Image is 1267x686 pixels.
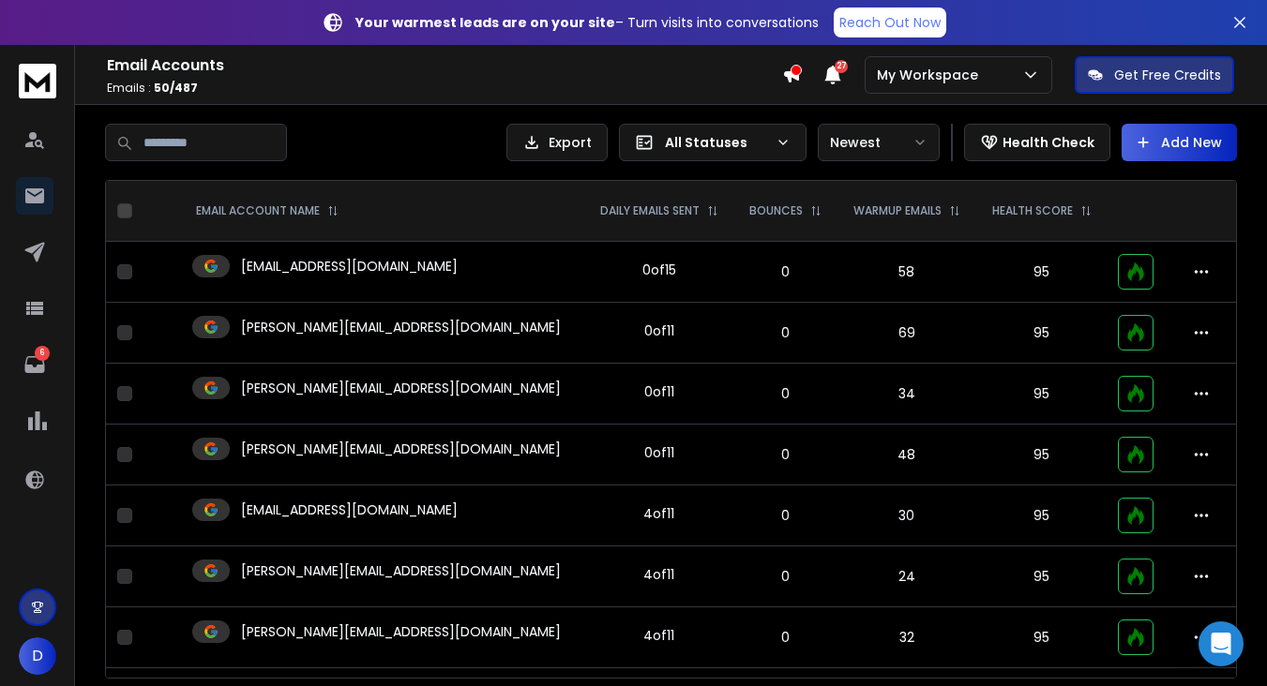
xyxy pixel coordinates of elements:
td: 95 [976,425,1108,485]
td: 30 [837,485,976,546]
p: BOUNCES [749,203,803,218]
p: 0 [746,567,826,586]
button: Get Free Credits [1075,56,1234,94]
p: DAILY EMAILS SENT [600,203,700,218]
div: 0 of 11 [644,443,674,462]
div: 4 of 11 [643,626,674,645]
strong: Your warmest leads are on your site [355,13,615,32]
div: 4 of 11 [643,504,674,523]
td: 95 [976,546,1108,607]
td: 95 [976,242,1108,303]
td: 95 [976,607,1108,668]
td: 32 [837,607,976,668]
p: 0 [746,262,826,281]
button: Health Check [964,124,1110,161]
p: WARMUP EMAILS [853,203,942,218]
a: 6 [16,346,53,383]
button: Add New [1122,124,1237,161]
p: [PERSON_NAME][EMAIL_ADDRESS][DOMAIN_NAME] [241,379,561,397]
p: [EMAIL_ADDRESS][DOMAIN_NAME] [241,500,458,519]
button: D [19,637,56,675]
p: 6 [35,346,50,361]
p: [PERSON_NAME][EMAIL_ADDRESS][DOMAIN_NAME] [241,318,561,336]
p: 0 [746,506,826,525]
p: Health Check [1003,133,1094,152]
div: 0 of 11 [644,321,674,340]
p: Reach Out Now [839,13,941,32]
img: logo [19,64,56,98]
td: 58 [837,242,976,303]
p: My Workspace [877,66,986,84]
p: [PERSON_NAME][EMAIL_ADDRESS][DOMAIN_NAME] [241,561,561,580]
p: 0 [746,445,826,464]
p: 0 [746,323,826,342]
span: 27 [835,60,848,73]
button: Export [506,124,608,161]
div: 4 of 11 [643,565,674,584]
td: 24 [837,546,976,607]
p: [PERSON_NAME][EMAIL_ADDRESS][DOMAIN_NAME] [241,440,561,458]
h1: Email Accounts [107,54,782,77]
p: HEALTH SCORE [992,203,1073,218]
p: Emails : [107,81,782,96]
p: 0 [746,628,826,647]
p: [PERSON_NAME][EMAIL_ADDRESS][DOMAIN_NAME] [241,622,561,641]
td: 34 [837,364,976,425]
div: Open Intercom Messenger [1199,621,1244,666]
p: – Turn visits into conversations [355,13,819,32]
p: All Statuses [665,133,768,152]
div: 0 of 11 [644,382,674,401]
td: 69 [837,303,976,364]
a: Reach Out Now [834,7,946,37]
p: Get Free Credits [1114,66,1221,84]
div: 0 of 15 [642,261,676,279]
p: [EMAIL_ADDRESS][DOMAIN_NAME] [241,257,458,276]
span: 50 / 487 [154,80,198,96]
div: EMAIL ACCOUNT NAME [196,203,339,218]
button: Newest [818,124,940,161]
p: 0 [746,384,826,403]
td: 95 [976,485,1108,546]
td: 95 [976,303,1108,364]
td: 95 [976,364,1108,425]
td: 48 [837,425,976,485]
